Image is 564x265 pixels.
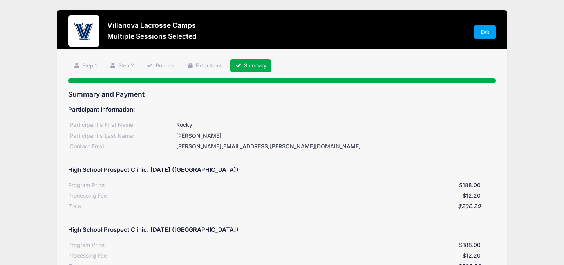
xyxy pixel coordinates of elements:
div: Processing Fee [68,192,107,200]
a: Step 2 [105,59,139,72]
div: Processing Fee [68,252,107,260]
h5: High School Prospect Clinic: [DATE] ([GEOGRAPHIC_DATA]) [68,227,239,234]
div: Program Price [68,241,105,249]
div: [PERSON_NAME] [175,132,496,140]
div: Participant's Last Name: [68,132,175,140]
a: Policies [142,59,179,72]
span: $188.00 [459,182,481,188]
h5: High School Prospect Clinic: [DATE] ([GEOGRAPHIC_DATA]) [68,167,239,174]
div: Contact Email: [68,142,175,151]
div: Program Price [68,181,105,189]
a: Step 1 [68,59,102,72]
div: $12.20 [107,252,481,260]
div: Participant's First Name: [68,121,175,129]
a: Extra Items [182,59,228,72]
h3: Villanova Lacrosse Camps [107,21,197,29]
div: [PERSON_NAME][EMAIL_ADDRESS][PERSON_NAME][DOMAIN_NAME] [175,142,496,151]
div: $12.20 [107,192,481,200]
h3: Summary and Payment [68,90,496,98]
span: $188.00 [459,242,481,248]
div: Total [68,202,81,211]
a: Exit [474,25,496,39]
h3: Multiple Sessions Selected [107,32,197,40]
a: Summary [230,59,271,72]
h5: Participant Information: [68,106,496,114]
div: Rocky [175,121,496,129]
div: $200.20 [81,202,481,211]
